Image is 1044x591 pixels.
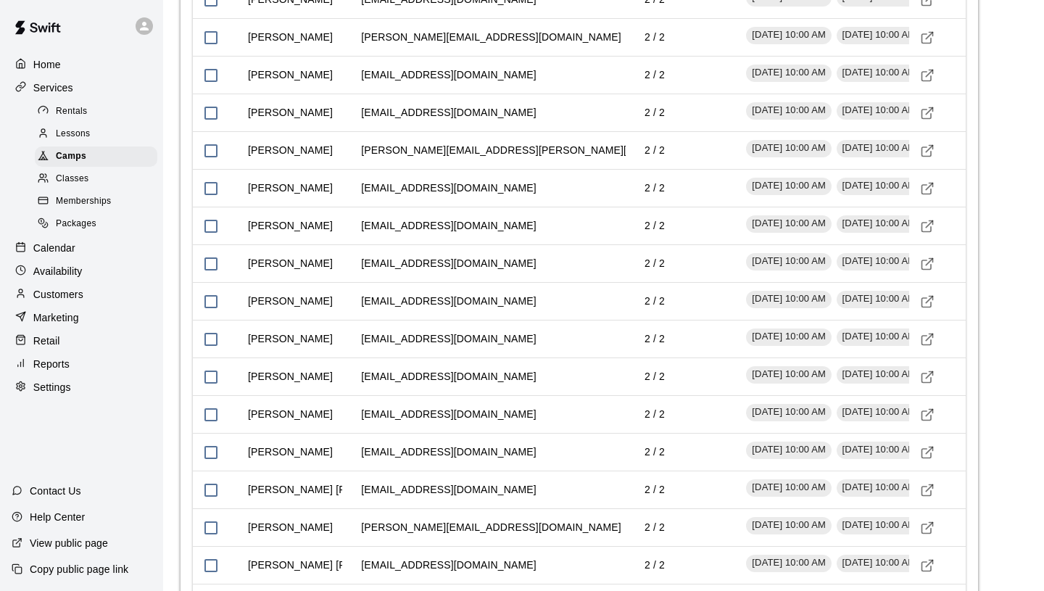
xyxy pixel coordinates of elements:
[349,546,547,584] td: [EMAIL_ADDRESS][DOMAIN_NAME]
[746,518,832,532] span: [DATE] 10:00 AM
[633,395,676,434] td: 2 / 2
[236,18,344,57] td: [PERSON_NAME]
[837,443,922,457] span: [DATE] 10:00 AM
[35,213,163,236] a: Packages
[633,56,676,94] td: 2 / 2
[746,141,832,155] span: [DATE] 10:00 AM
[916,253,938,275] a: Visit customer profile
[916,442,938,463] a: Visit customer profile
[33,334,60,348] p: Retail
[837,518,922,532] span: [DATE] 10:00 AM
[746,217,832,231] span: [DATE] 10:00 AM
[56,104,88,119] span: Rentals
[633,320,676,358] td: 2 / 2
[12,307,152,328] a: Marketing
[349,471,547,509] td: [EMAIL_ADDRESS][DOMAIN_NAME]
[837,104,922,117] span: [DATE] 10:00 AM
[837,28,922,42] span: [DATE] 10:00 AM
[33,310,79,325] p: Marketing
[35,123,163,145] a: Lessons
[746,481,832,495] span: [DATE] 10:00 AM
[35,124,157,144] div: Lessons
[633,546,676,584] td: 2 / 2
[916,215,938,237] a: Visit customer profile
[837,330,922,344] span: [DATE] 10:00 AM
[349,18,633,57] td: [PERSON_NAME][EMAIL_ADDRESS][DOMAIN_NAME]
[236,546,432,584] td: [PERSON_NAME] [PERSON_NAME]
[236,395,344,434] td: [PERSON_NAME]
[746,556,832,570] span: [DATE] 10:00 AM
[916,291,938,313] a: Visit customer profile
[837,66,922,80] span: [DATE] 10:00 AM
[746,405,832,419] span: [DATE] 10:00 AM
[236,207,344,245] td: [PERSON_NAME]
[349,131,718,170] td: [PERSON_NAME][EMAIL_ADDRESS][PERSON_NAME][DOMAIN_NAME]
[236,282,344,321] td: [PERSON_NAME]
[633,358,676,396] td: 2 / 2
[12,54,152,75] div: Home
[633,94,676,132] td: 2 / 2
[236,131,344,170] td: [PERSON_NAME]
[837,368,922,381] span: [DATE] 10:00 AM
[633,508,676,547] td: 2 / 2
[916,555,938,576] a: Visit customer profile
[236,94,344,132] td: [PERSON_NAME]
[33,287,83,302] p: Customers
[12,330,152,352] a: Retail
[236,320,344,358] td: [PERSON_NAME]
[349,282,547,321] td: [EMAIL_ADDRESS][DOMAIN_NAME]
[837,141,922,155] span: [DATE] 10:00 AM
[35,168,163,191] a: Classes
[746,255,832,268] span: [DATE] 10:00 AM
[33,80,73,95] p: Services
[12,237,152,259] a: Calendar
[349,433,547,471] td: [EMAIL_ADDRESS][DOMAIN_NAME]
[35,191,163,213] a: Memberships
[916,178,938,199] a: Visit customer profile
[349,56,547,94] td: [EMAIL_ADDRESS][DOMAIN_NAME]
[35,191,157,212] div: Memberships
[349,508,633,547] td: [PERSON_NAME][EMAIL_ADDRESS][DOMAIN_NAME]
[56,194,111,209] span: Memberships
[35,169,157,189] div: Classes
[236,56,344,94] td: [PERSON_NAME]
[56,172,88,186] span: Classes
[236,358,344,396] td: [PERSON_NAME]
[837,481,922,495] span: [DATE] 10:00 AM
[349,395,547,434] td: [EMAIL_ADDRESS][DOMAIN_NAME]
[349,207,547,245] td: [EMAIL_ADDRESS][DOMAIN_NAME]
[837,179,922,193] span: [DATE] 10:00 AM
[35,102,157,122] div: Rentals
[30,536,108,550] p: View public page
[746,179,832,193] span: [DATE] 10:00 AM
[33,57,61,72] p: Home
[633,131,676,170] td: 2 / 2
[33,264,83,278] p: Availability
[12,77,152,99] a: Services
[35,146,163,168] a: Camps
[236,508,344,547] td: [PERSON_NAME]
[56,127,91,141] span: Lessons
[633,18,676,57] td: 2 / 2
[35,146,157,167] div: Camps
[837,556,922,570] span: [DATE] 10:00 AM
[30,562,128,576] p: Copy public page link
[633,282,676,321] td: 2 / 2
[12,284,152,305] a: Customers
[12,376,152,398] a: Settings
[236,471,432,509] td: [PERSON_NAME] [PERSON_NAME]
[916,65,938,86] a: Visit customer profile
[916,328,938,350] a: Visit customer profile
[746,330,832,344] span: [DATE] 10:00 AM
[349,320,547,358] td: [EMAIL_ADDRESS][DOMAIN_NAME]
[746,368,832,381] span: [DATE] 10:00 AM
[236,244,344,283] td: [PERSON_NAME]
[746,292,832,306] span: [DATE] 10:00 AM
[12,353,152,375] a: Reports
[633,471,676,509] td: 2 / 2
[746,66,832,80] span: [DATE] 10:00 AM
